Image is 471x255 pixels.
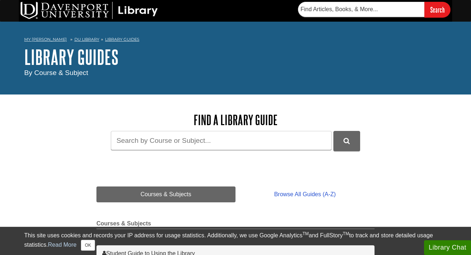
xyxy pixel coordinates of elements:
a: Courses & Subjects [96,186,236,202]
input: Find Articles, Books, & More... [298,2,424,17]
form: Searches DU Library's articles, books, and more [298,2,450,17]
img: DU Library [21,2,158,19]
button: Close [81,240,95,251]
a: Read More [48,242,77,248]
div: This site uses cookies and records your IP address for usage statistics. Additionally, we use Goo... [24,231,447,251]
i: Search Library Guides [343,138,350,144]
a: Browse All Guides (A-Z) [236,186,375,202]
div: By Course & Subject [24,68,447,78]
a: DU Library [74,37,99,42]
a: My [PERSON_NAME] [24,36,67,43]
input: Search by Course or Subject... [111,131,332,150]
h2: Courses & Subjects [96,220,375,229]
a: Library Guides [105,37,139,42]
button: Library Chat [424,240,471,255]
nav: breadcrumb [24,35,447,46]
input: Search [424,2,450,17]
h2: Find a Library Guide [96,113,375,127]
h1: Library Guides [24,46,447,68]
